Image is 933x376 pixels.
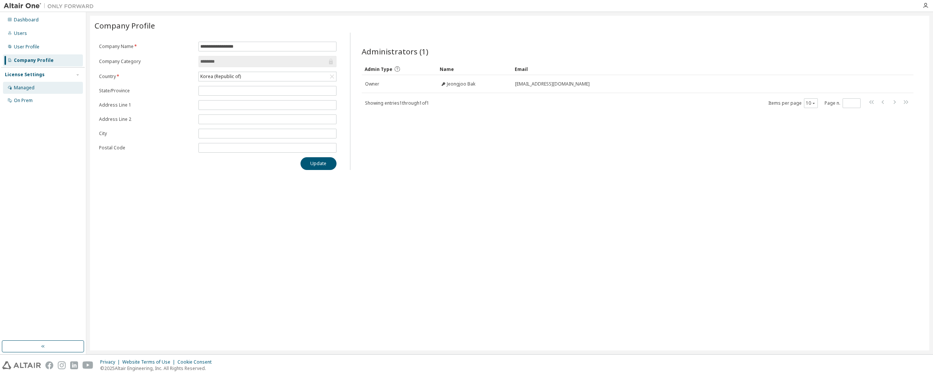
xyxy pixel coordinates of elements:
p: © 2025 Altair Engineering, Inc. All Rights Reserved. [100,365,216,371]
button: 10 [806,100,816,106]
div: On Prem [14,98,33,104]
label: City [99,131,194,137]
div: Dashboard [14,17,39,23]
span: Jeongjoo Bak [447,81,475,87]
img: facebook.svg [45,361,53,369]
img: Altair One [4,2,98,10]
div: Cookie Consent [177,359,216,365]
div: Korea (Republic of) [199,72,336,81]
label: State/Province [99,88,194,94]
span: [EMAIL_ADDRESS][DOMAIN_NAME] [515,81,590,87]
img: altair_logo.svg [2,361,41,369]
span: Showing entries 1 through 1 of 1 [365,100,429,106]
div: User Profile [14,44,39,50]
img: linkedin.svg [70,361,78,369]
div: Company Profile [14,57,54,63]
img: youtube.svg [83,361,93,369]
button: Update [300,157,337,170]
div: Website Terms of Use [122,359,177,365]
label: Address Line 2 [99,116,194,122]
label: Address Line 1 [99,102,194,108]
img: instagram.svg [58,361,66,369]
span: Items per page [768,98,818,108]
label: Postal Code [99,145,194,151]
div: Users [14,30,27,36]
label: Country [99,74,194,80]
span: Administrators (1) [362,46,428,57]
label: Company Name [99,44,194,50]
span: Admin Type [365,66,392,72]
span: Company Profile [95,20,155,31]
label: Company Category [99,59,194,65]
div: Privacy [100,359,122,365]
div: Managed [14,85,35,91]
div: Name [440,63,509,75]
span: Page n. [825,98,861,108]
div: License Settings [5,72,45,78]
span: Owner [365,81,379,87]
div: Korea (Republic of) [199,72,242,81]
div: Email [515,63,892,75]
